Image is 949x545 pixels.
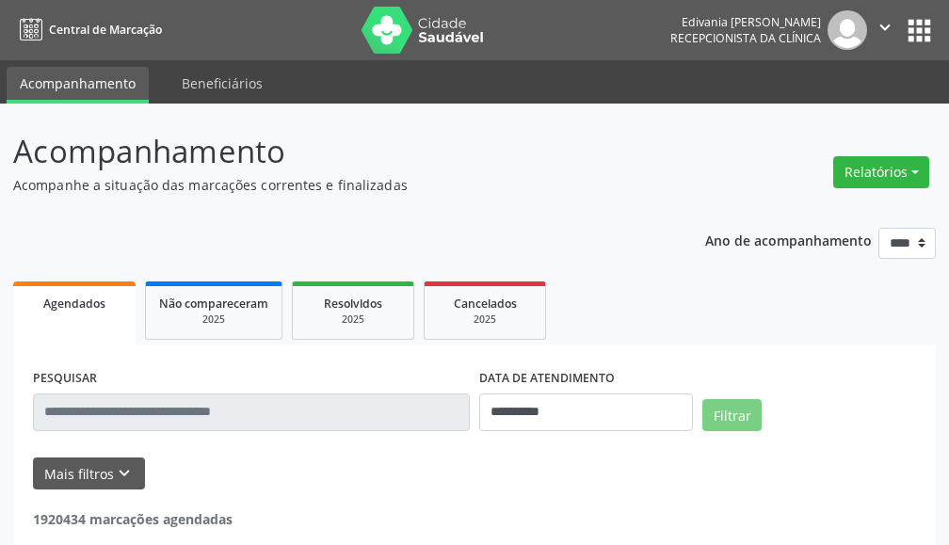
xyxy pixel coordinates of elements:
span: Resolvidos [324,296,382,312]
a: Beneficiários [169,67,276,100]
button: Relatórios [833,156,929,188]
span: Agendados [43,296,105,312]
button: Filtrar [702,399,762,431]
div: 2025 [438,313,532,327]
a: Central de Marcação [13,14,162,45]
p: Acompanhamento [13,128,659,175]
span: Cancelados [454,296,517,312]
strong: 1920434 marcações agendadas [33,510,233,528]
button:  [867,10,903,50]
div: Edivania [PERSON_NAME] [670,14,821,30]
span: Não compareceram [159,296,268,312]
label: PESQUISAR [33,364,97,393]
span: Central de Marcação [49,22,162,38]
span: Recepcionista da clínica [670,30,821,46]
i:  [875,17,895,38]
i: keyboard_arrow_down [114,463,135,484]
button: Mais filtroskeyboard_arrow_down [33,457,145,490]
label: DATA DE ATENDIMENTO [479,364,615,393]
div: 2025 [306,313,400,327]
img: img [828,10,867,50]
button: apps [903,14,936,47]
p: Acompanhe a situação das marcações correntes e finalizadas [13,175,659,195]
a: Acompanhamento [7,67,149,104]
div: 2025 [159,313,268,327]
p: Ano de acompanhamento [705,228,872,251]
